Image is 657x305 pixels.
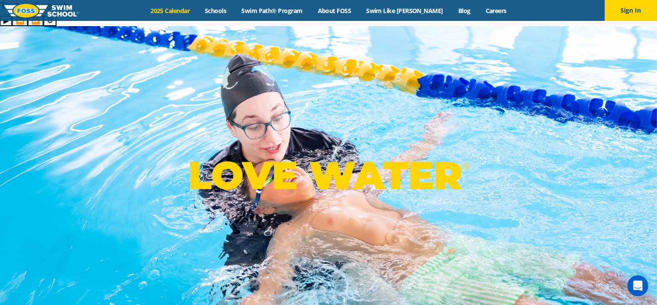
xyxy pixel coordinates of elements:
[462,161,469,172] sup: ®
[627,275,648,296] div: Open Intercom Messenger
[143,7,197,15] a: 2025 Calendar
[197,7,234,15] a: Schools
[450,7,478,15] a: Blog
[4,4,79,17] img: FOSS Swim School Logo
[188,152,469,199] p: LOVE WATER
[310,7,359,15] a: About FOSS
[359,7,451,15] a: Swim Like [PERSON_NAME]
[478,7,514,15] a: Careers
[234,7,310,15] a: Swim Path® Program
